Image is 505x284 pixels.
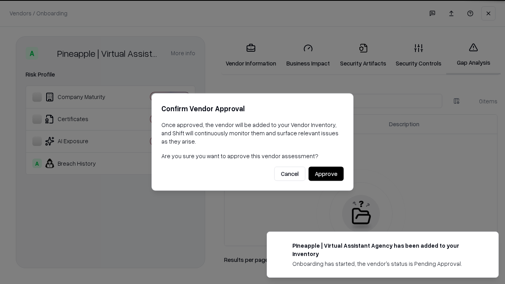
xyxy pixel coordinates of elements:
div: Pineapple | Virtual Assistant Agency has been added to your inventory [292,241,479,258]
button: Cancel [274,167,305,181]
h2: Confirm Vendor Approval [161,103,344,114]
img: trypineapple.com [277,241,286,251]
p: Are you sure you want to approve this vendor assessment? [161,152,344,160]
button: Approve [309,167,344,181]
p: Once approved, the vendor will be added to your Vendor Inventory, and Shift will continuously mon... [161,121,344,146]
div: Onboarding has started, the vendor's status is Pending Approval. [292,260,479,268]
